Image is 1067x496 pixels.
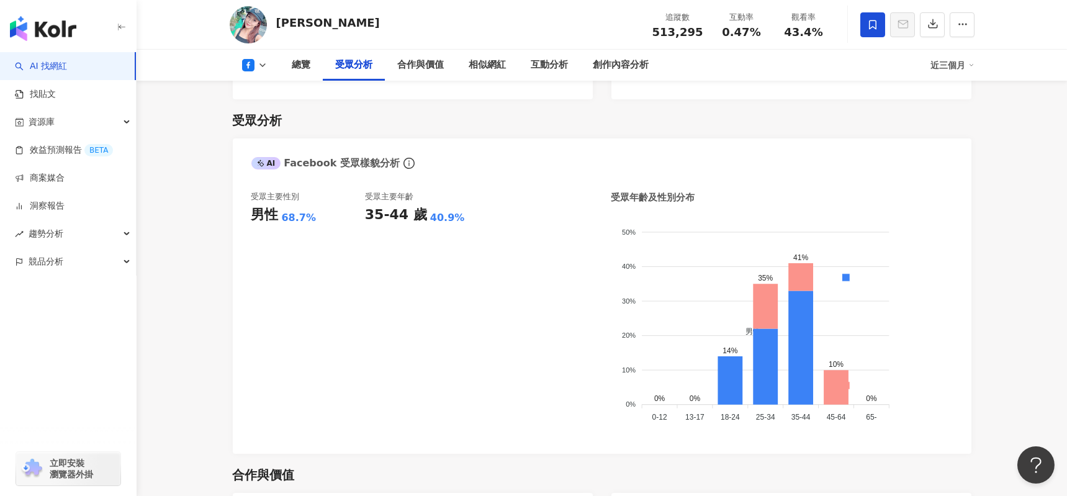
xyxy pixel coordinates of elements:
span: rise [15,230,24,238]
div: 相似網紅 [469,58,506,73]
img: chrome extension [20,459,44,479]
div: 68.7% [282,211,317,225]
a: searchAI 找網紅 [15,60,67,73]
span: 競品分析 [29,248,63,276]
span: 男性 [736,327,760,336]
a: 商案媒合 [15,172,65,184]
a: 效益預測報告BETA [15,144,113,156]
tspan: 10% [622,366,636,374]
div: 35-44 歲 [365,205,427,225]
div: 互動分析 [531,58,569,73]
div: 受眾分析 [233,112,282,129]
img: KOL Avatar [230,6,267,43]
div: AI [251,157,281,169]
div: 互動率 [718,11,765,24]
span: 0.47% [722,26,760,38]
div: [PERSON_NAME] [276,15,380,30]
span: 513,295 [652,25,703,38]
span: 資源庫 [29,108,55,136]
div: 合作與價值 [398,58,444,73]
div: 合作與價值 [233,466,295,484]
tspan: 50% [622,228,636,236]
tspan: 20% [622,331,636,339]
tspan: 13-17 [685,413,705,422]
div: 40.9% [430,211,465,225]
img: logo [10,16,76,41]
tspan: 35-44 [791,413,810,422]
a: 洞察報告 [15,200,65,212]
div: 近三個月 [931,55,975,75]
iframe: Help Scout Beacon - Open [1017,446,1055,484]
tspan: 40% [622,263,636,270]
div: 受眾年齡及性別分布 [611,191,695,204]
a: chrome extension立即安裝 瀏覽器外掛 [16,452,120,485]
div: 受眾主要性別 [251,191,300,202]
a: 找貼文 [15,88,56,101]
div: 受眾分析 [336,58,373,73]
div: 創作內容分析 [593,58,649,73]
span: info-circle [402,156,416,171]
span: 趨勢分析 [29,220,63,248]
div: 男性 [251,205,279,225]
tspan: 45-64 [826,413,845,422]
tspan: 65- [866,413,876,422]
div: 受眾主要年齡 [365,191,413,202]
div: 觀看率 [780,11,827,24]
tspan: 0-12 [652,413,667,422]
tspan: 0% [626,401,636,408]
span: 立即安裝 瀏覽器外掛 [50,458,93,480]
span: 43.4% [784,26,822,38]
tspan: 18-24 [721,413,740,422]
div: 總覽 [292,58,311,73]
tspan: 30% [622,297,636,305]
div: 追蹤數 [652,11,703,24]
tspan: 25-34 [755,413,775,422]
div: Facebook 受眾樣貌分析 [251,156,400,170]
